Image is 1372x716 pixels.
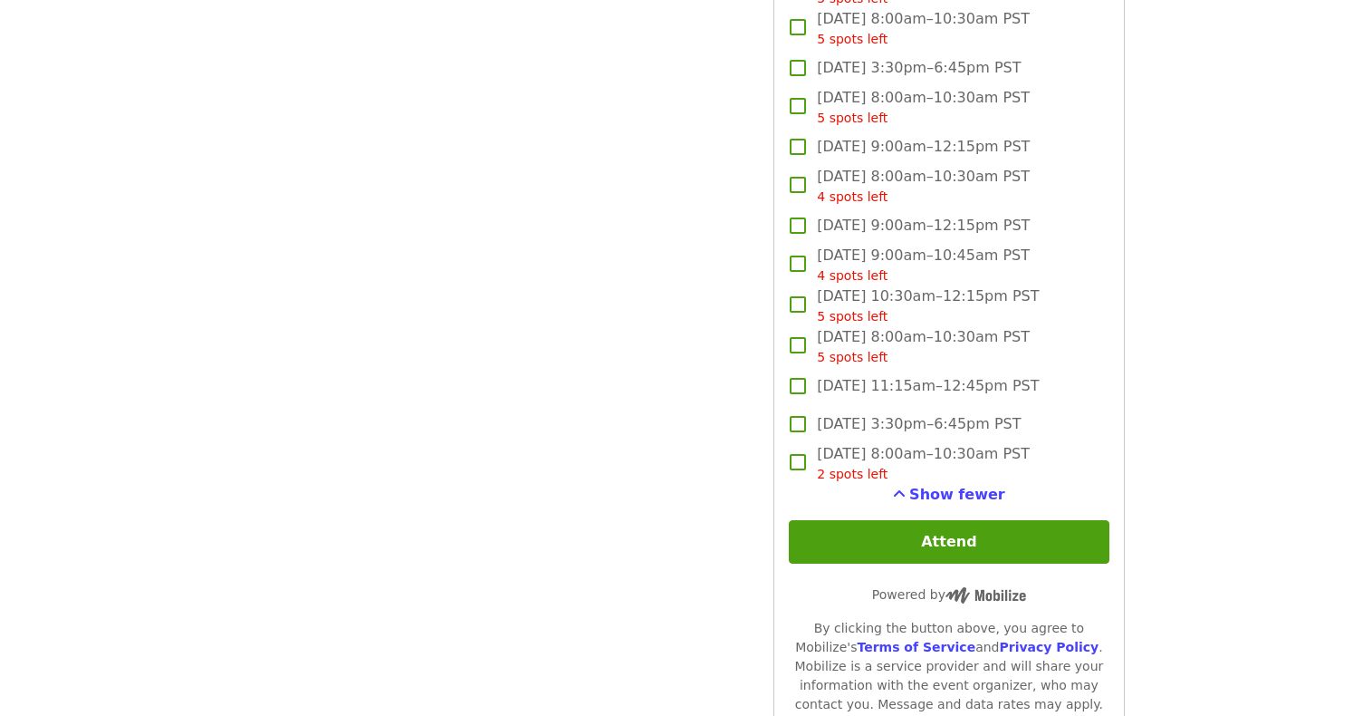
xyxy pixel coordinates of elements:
a: Privacy Policy [999,640,1099,654]
span: 2 spots left [817,467,887,481]
button: Attend [789,520,1108,564]
span: [DATE] 9:00am–12:15pm PST [817,215,1030,237]
span: 4 spots left [817,268,887,283]
span: [DATE] 10:30am–12:15pm PST [817,285,1039,326]
span: 5 spots left [817,309,887,324]
span: [DATE] 9:00am–12:15pm PST [817,136,1030,158]
span: 4 spots left [817,189,887,204]
span: 5 spots left [817,350,887,364]
span: [DATE] 3:30pm–6:45pm PST [817,57,1021,79]
span: [DATE] 9:00am–10:45am PST [817,245,1030,285]
span: Powered by [872,587,1026,602]
span: [DATE] 8:00am–10:30am PST [817,87,1030,128]
span: [DATE] 3:30pm–6:45pm PST [817,413,1021,435]
a: Terms of Service [857,640,975,654]
span: Show fewer [909,486,1005,503]
span: [DATE] 8:00am–10:30am PST [817,443,1030,484]
span: [DATE] 8:00am–10:30am PST [817,166,1030,207]
span: 5 spots left [817,32,887,46]
span: [DATE] 8:00am–10:30am PST [817,326,1030,367]
span: [DATE] 8:00am–10:30am PST [817,8,1030,49]
img: Powered by Mobilize [945,587,1026,604]
button: See more timeslots [893,484,1005,506]
span: 5 spots left [817,111,887,125]
span: [DATE] 11:15am–12:45pm PST [817,375,1039,397]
